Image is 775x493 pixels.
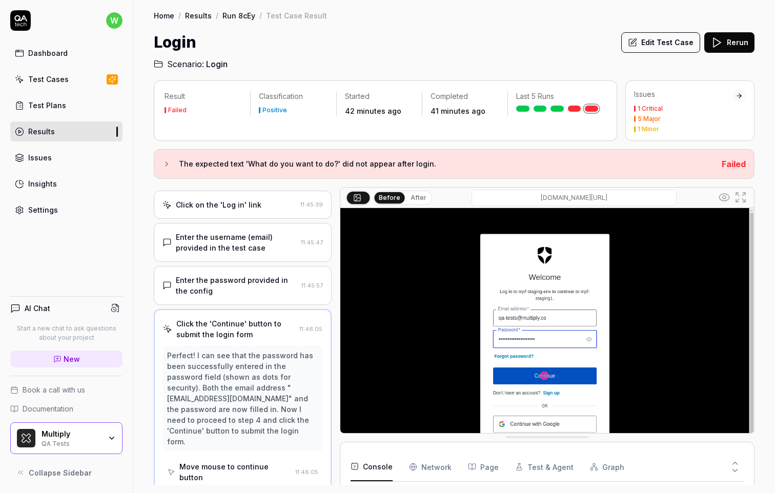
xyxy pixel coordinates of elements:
h3: The expected text 'What do you want to do?' did not appear after login. [179,158,713,170]
time: 42 minutes ago [345,107,401,115]
p: Started [345,91,414,101]
p: Classification [259,91,328,101]
div: Test Plans [28,100,66,111]
div: / [216,10,218,20]
span: New [64,354,80,364]
div: Failed [168,107,187,113]
p: Result [165,91,242,101]
span: Login [206,58,228,70]
span: Collapse Sidebar [29,467,92,478]
span: Book a call with us [23,384,85,395]
div: QA Tests [42,439,101,447]
a: Dashboard [10,43,123,63]
button: After [406,192,431,203]
time: 11:46:05 [295,468,318,476]
button: Graph [590,453,624,481]
button: Edit Test Case [621,32,700,53]
div: Issues [28,152,52,163]
div: Enter the username (email) provided in the test case [176,232,297,253]
button: Console [351,453,393,481]
img: Screenshot [340,208,754,467]
span: Scenario: [165,58,204,70]
div: / [178,10,181,20]
a: Test Cases [10,69,123,89]
time: 11:45:39 [300,201,323,208]
a: Documentation [10,403,123,414]
div: Positive [262,107,287,113]
time: 11:45:47 [301,239,323,246]
button: Page [468,453,499,481]
p: Last 5 Runs [516,91,598,101]
div: Insights [28,178,57,189]
button: Rerun [704,32,754,53]
a: Issues [10,148,123,168]
div: 5 Major [638,116,661,122]
div: Issues [634,89,732,99]
button: Collapse Sidebar [10,462,123,483]
a: Home [154,10,174,20]
button: Multiply LogoMultiplyQA Tests [10,422,123,454]
div: 1 Minor [638,126,659,132]
a: Results [10,121,123,141]
a: Settings [10,200,123,220]
button: Test & Agent [515,453,574,481]
h4: AI Chat [25,303,50,314]
button: Open in full screen [732,189,749,206]
a: Book a call with us [10,384,123,395]
button: Network [409,453,452,481]
span: Failed [722,159,746,169]
div: Dashboard [28,48,68,58]
time: 11:46:05 [299,325,322,333]
div: Click on the 'Log in' link [176,199,261,210]
button: Show all interative elements [716,189,732,206]
a: Run 8cEy [222,10,255,20]
div: Test Cases [28,74,69,85]
div: Enter the password provided in the config [176,275,297,296]
h1: Login [154,31,196,54]
a: New [10,351,123,367]
div: Multiply [42,429,101,439]
div: Perfect! I can see that the password has been successfully entered in the password field (shown a... [167,350,318,447]
div: 1 Critical [638,106,663,112]
span: w [106,12,123,29]
button: The expected text 'What do you want to do?' did not appear after login. [162,158,713,170]
a: Test Plans [10,95,123,115]
span: Documentation [23,403,73,414]
button: Before [374,192,404,203]
div: Click the 'Continue' button to submit the login form [176,318,295,340]
time: 11:45:57 [301,282,323,289]
time: 41 minutes ago [431,107,485,115]
p: Completed [431,91,499,101]
div: / [259,10,262,20]
img: Multiply Logo [17,429,35,447]
div: Test Case Result [266,10,327,20]
button: Move mouse to continue button11:46:05 [163,457,322,487]
a: Results [185,10,212,20]
button: w [106,10,123,31]
div: Results [28,126,55,137]
a: Insights [10,174,123,194]
div: Move mouse to continue button [179,461,291,483]
a: Scenario:Login [154,58,228,70]
div: Settings [28,204,58,215]
p: Start a new chat to ask questions about your project [10,324,123,342]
